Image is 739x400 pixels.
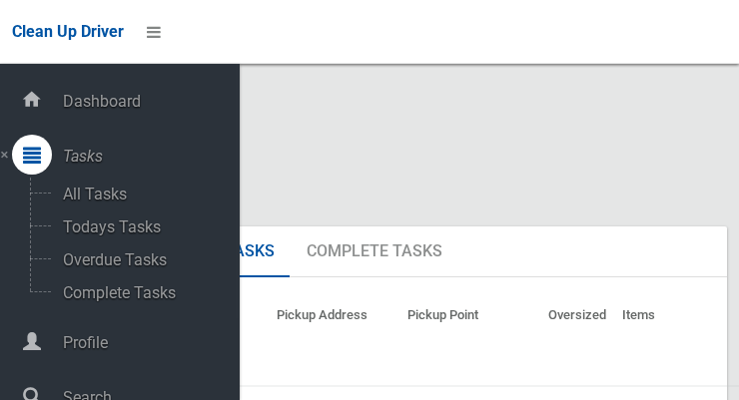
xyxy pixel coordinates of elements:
[57,250,223,269] span: Overdue Tasks
[57,217,223,236] span: Todays Tasks
[12,22,124,41] span: Clean Up Driver
[57,185,223,203] span: All Tasks
[57,147,240,166] span: Tasks
[292,226,457,278] a: Complete Tasks
[540,293,614,386] th: Oversized
[57,283,223,302] span: Complete Tasks
[269,293,399,386] th: Pickup Address
[57,92,240,111] span: Dashboard
[12,17,124,47] a: Clean Up Driver
[614,293,731,386] th: Items
[399,293,540,386] th: Pickup Point
[57,333,240,352] span: Profile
